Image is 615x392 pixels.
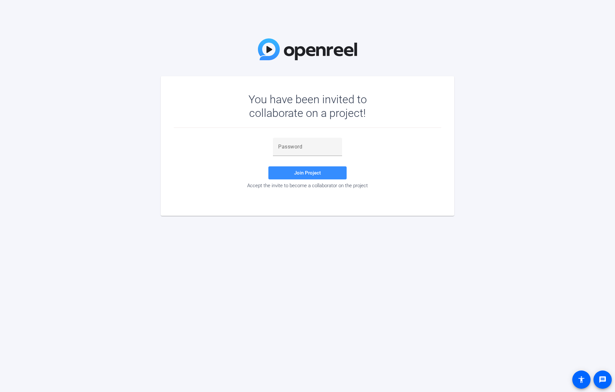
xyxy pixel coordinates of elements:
mat-icon: message [599,376,607,384]
input: Password [278,143,337,151]
div: You have been invited to collaborate on a project! [230,92,386,120]
button: Join Project [268,166,347,179]
span: Join Project [294,170,321,176]
mat-icon: accessibility [577,376,585,384]
div: Accept the invite to become a collaborator on the project [174,183,441,189]
img: OpenReel Logo [258,38,357,60]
